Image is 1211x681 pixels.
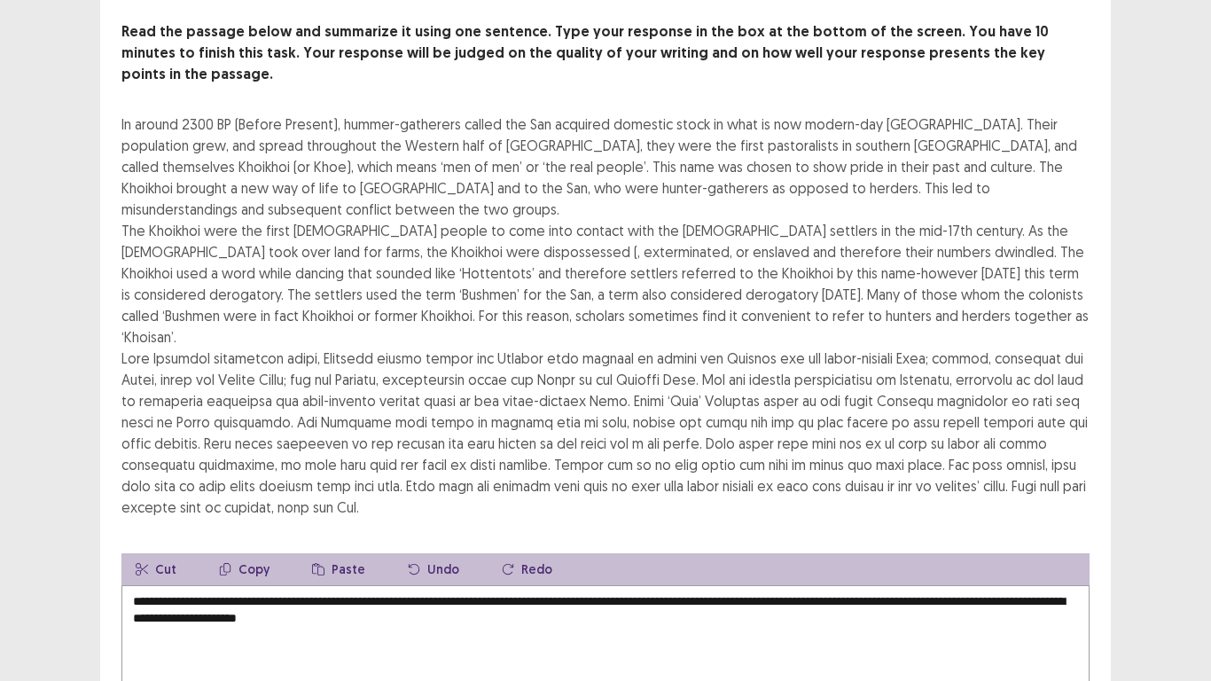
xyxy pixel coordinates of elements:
[298,553,379,585] button: Paste
[121,553,191,585] button: Cut
[121,21,1090,85] p: Read the passage below and summarize it using one sentence. Type your response in the box at the ...
[488,553,566,585] button: Redo
[205,553,284,585] button: Copy
[394,553,473,585] button: Undo
[121,113,1090,518] div: In around 2300 BP (Before Present), hummer-gatherers called the San acquired domestic stock in wh...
